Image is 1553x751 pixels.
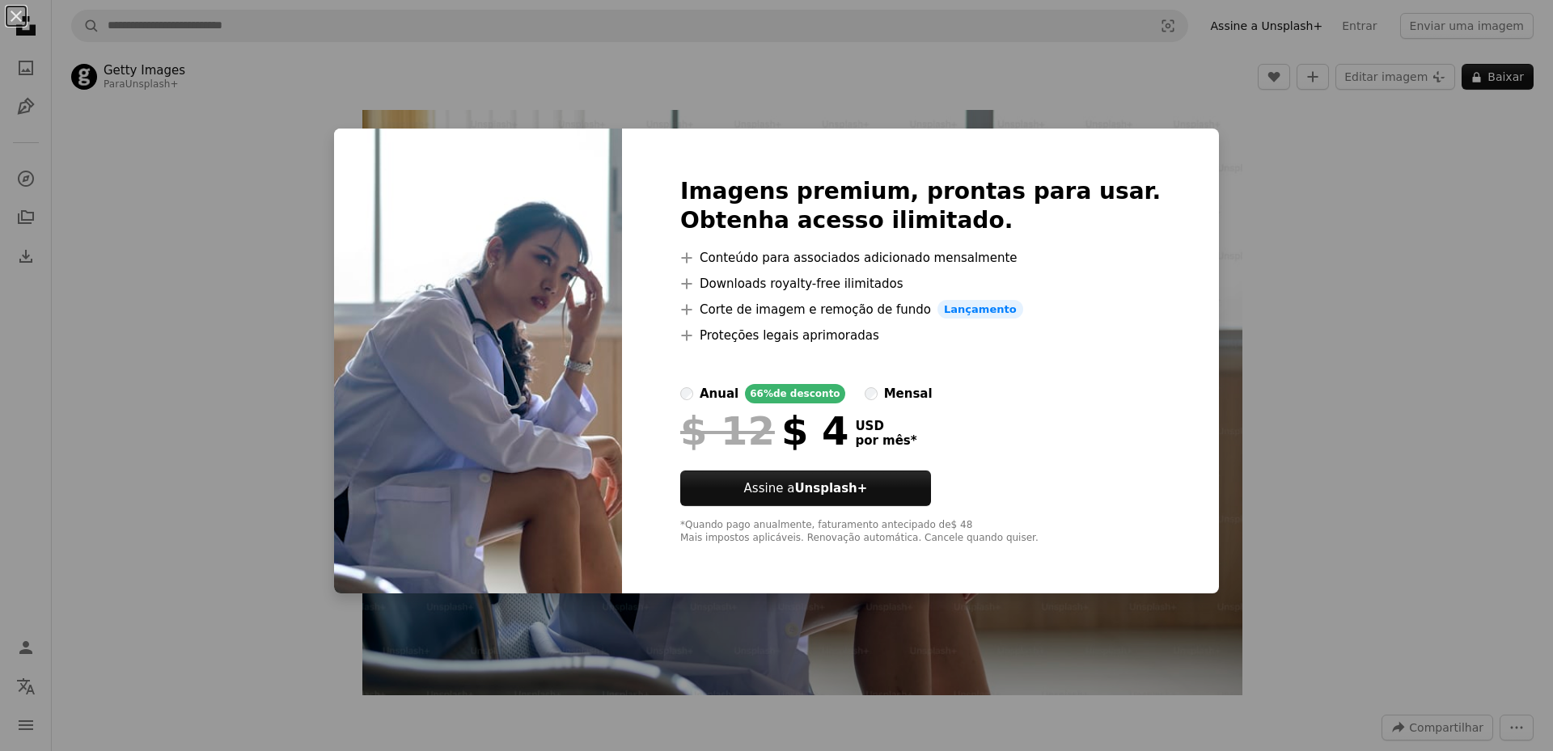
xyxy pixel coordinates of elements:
h2: Imagens premium, prontas para usar. Obtenha acesso ilimitado. [680,177,1161,235]
div: anual [700,384,738,403]
span: Lançamento [937,300,1023,319]
div: 66% de desconto [745,384,844,403]
li: Proteções legais aprimoradas [680,326,1161,345]
div: *Quando pago anualmente, faturamento antecipado de $ 48 Mais impostos aplicáveis. Renovação autom... [680,519,1161,545]
input: anual66%de desconto [680,387,693,400]
span: USD [855,419,916,433]
span: $ 12 [680,410,775,452]
div: mensal [884,384,933,403]
strong: Unsplash+ [794,481,867,496]
button: Assine aUnsplash+ [680,470,931,506]
img: premium_photo-1664475386035-e75d7368b82c [334,129,622,594]
li: Corte de imagem e remoção de fundo [680,300,1161,319]
input: mensal [865,387,878,400]
li: Downloads royalty-free ilimitados [680,274,1161,293]
div: $ 4 [680,410,848,452]
li: Conteúdo para associados adicionado mensalmente [680,248,1161,268]
span: por mês * [855,433,916,448]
